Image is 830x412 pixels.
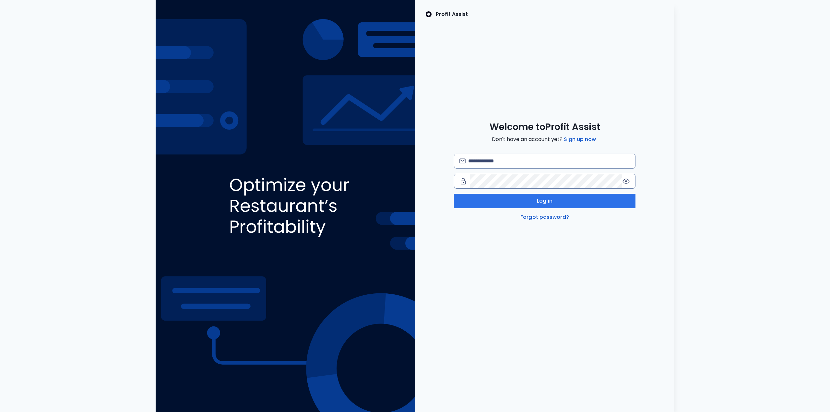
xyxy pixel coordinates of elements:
[454,194,635,208] button: Log in
[436,10,468,18] p: Profit Assist
[492,135,597,143] span: Don't have an account yet?
[490,121,600,133] span: Welcome to Profit Assist
[563,135,597,143] a: Sign up now
[425,10,432,18] img: SpotOn Logo
[519,213,570,221] a: Forgot password?
[537,197,552,205] span: Log in
[459,159,466,163] img: email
